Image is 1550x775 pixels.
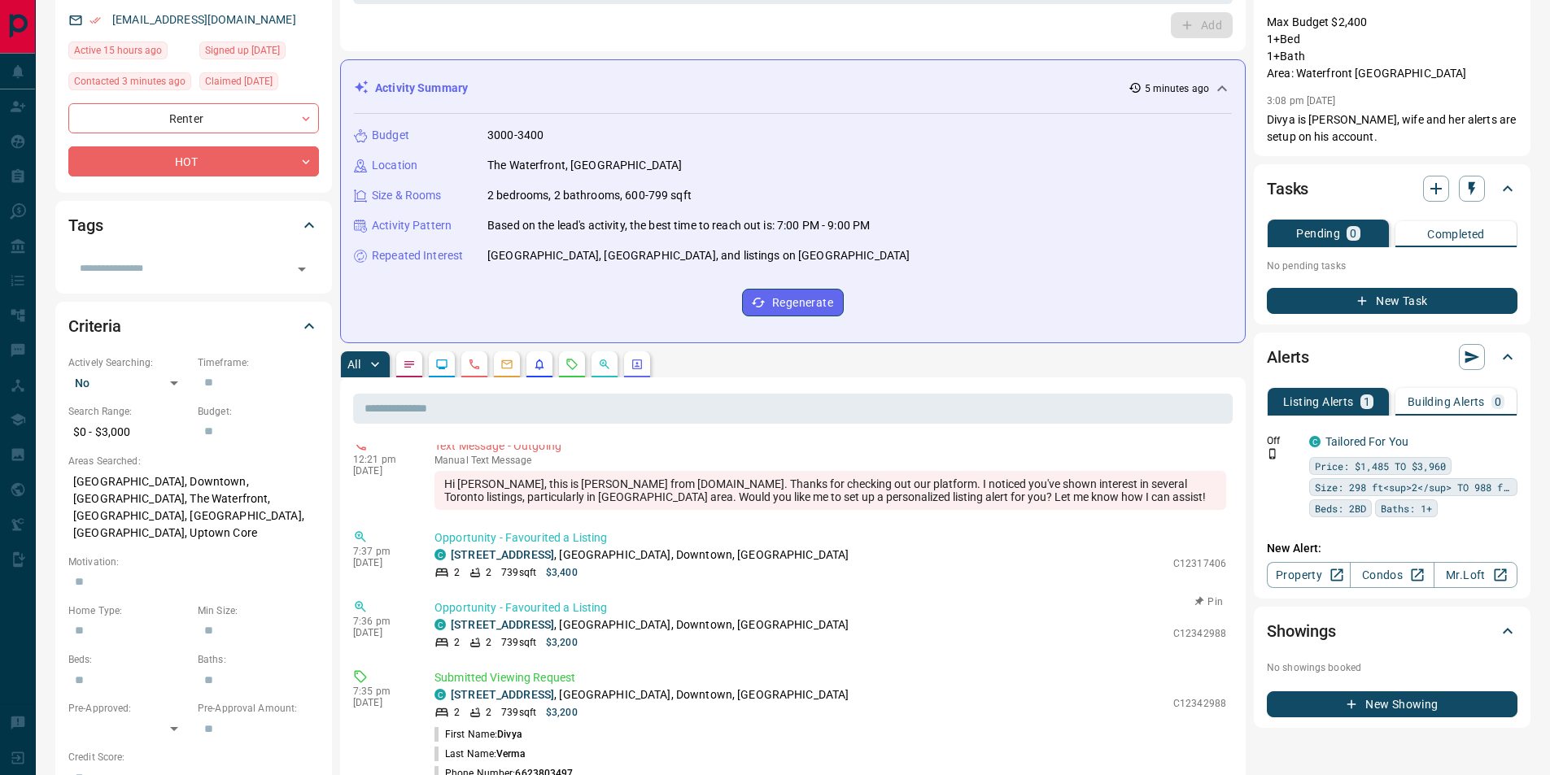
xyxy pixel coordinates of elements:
[501,705,536,720] p: 739 sqft
[487,247,910,264] p: [GEOGRAPHIC_DATA], [GEOGRAPHIC_DATA], and listings on [GEOGRAPHIC_DATA]
[68,212,103,238] h2: Tags
[90,15,101,26] svg: Email Verified
[533,358,546,371] svg: Listing Alerts
[1173,696,1226,711] p: C12342988
[372,247,463,264] p: Repeated Interest
[353,697,410,708] p: [DATE]
[501,565,536,580] p: 739 sqft
[372,217,452,234] p: Activity Pattern
[74,73,186,89] span: Contacted 3 minutes ago
[353,616,410,627] p: 7:36 pm
[1267,169,1517,208] div: Tasks
[468,358,481,371] svg: Calls
[1350,562,1434,588] a: Condos
[68,454,319,468] p: Areas Searched:
[1267,337,1517,377] div: Alerts
[486,705,491,720] p: 2
[353,557,410,568] p: [DATE]
[353,465,410,477] p: [DATE]
[434,599,1226,616] p: Opportunity - Favourited a Listing
[1267,612,1517,651] div: Showings
[487,187,692,204] p: 2 bedrooms, 2 bathrooms, 600-799 sqft
[1267,691,1517,717] button: New Showing
[434,455,469,466] span: manual
[68,404,190,419] p: Search Range:
[451,688,554,701] a: [STREET_ADDRESS]
[451,548,554,561] a: [STREET_ADDRESS]
[375,80,468,97] p: Activity Summary
[451,618,554,631] a: [STREET_ADDRESS]
[353,686,410,697] p: 7:35 pm
[372,127,409,144] p: Budget
[68,555,319,569] p: Motivation:
[565,358,579,371] svg: Requests
[68,370,190,396] div: No
[742,289,844,316] button: Regenerate
[1325,435,1408,448] a: Tailored For You
[1267,660,1517,675] p: No showings booked
[372,187,442,204] p: Size & Rooms
[454,635,460,650] p: 2
[434,549,446,560] div: condos.ca
[487,157,682,174] p: The Waterfront, [GEOGRAPHIC_DATA]
[68,72,191,95] div: Fri Aug 15 2025
[434,438,1226,455] p: Text Message - Outgoing
[546,705,578,720] p: $3,200
[1315,479,1512,495] span: Size: 298 ft<sup>2</sup> TO 988 ft<sup>2</sup>
[68,103,319,133] div: Renter
[68,355,190,370] p: Actively Searching:
[198,355,319,370] p: Timeframe:
[434,689,446,700] div: condos.ca
[1145,81,1209,96] p: 5 minutes ago
[1267,176,1308,202] h2: Tasks
[74,42,162,59] span: Active 15 hours ago
[1267,254,1517,278] p: No pending tasks
[353,627,410,638] p: [DATE]
[434,471,1226,510] div: Hi [PERSON_NAME], this is [PERSON_NAME] from [DOMAIN_NAME]. Thanks for checking out our platform....
[486,635,491,650] p: 2
[1267,288,1517,314] button: New Task
[1315,458,1446,474] span: Price: $1,485 TO $3,960
[112,13,296,26] a: [EMAIL_ADDRESS][DOMAIN_NAME]
[68,206,319,245] div: Tags
[198,701,319,716] p: Pre-Approval Amount:
[199,41,319,64] div: Fri Nov 03 2023
[1283,396,1354,407] p: Listing Alerts
[353,546,410,557] p: 7:37 pm
[497,729,522,740] span: Divya
[68,603,190,618] p: Home Type:
[1267,433,1299,448] p: Off
[1495,396,1501,407] p: 0
[68,419,190,446] p: $0 - $3,000
[68,307,319,346] div: Criteria
[1434,562,1517,588] a: Mr.Loft
[347,359,360,370] p: All
[434,669,1226,686] p: Submitted Viewing Request
[1267,562,1351,588] a: Property
[68,313,121,339] h2: Criteria
[1173,626,1226,641] p: C12342988
[68,652,190,667] p: Beds:
[496,748,525,760] span: Verma
[1427,229,1485,240] p: Completed
[68,41,191,64] div: Thu Aug 14 2025
[434,619,446,630] div: condos.ca
[1267,540,1517,557] p: New Alert:
[353,454,410,465] p: 12:21 pm
[546,635,578,650] p: $3,200
[205,73,273,89] span: Claimed [DATE]
[1364,396,1370,407] p: 1
[290,258,313,281] button: Open
[68,750,319,764] p: Credit Score:
[546,565,578,580] p: $3,400
[1309,436,1321,447] div: condos.ca
[451,616,849,633] p: , [GEOGRAPHIC_DATA], Downtown, [GEOGRAPHIC_DATA]
[205,42,280,59] span: Signed up [DATE]
[198,652,319,667] p: Baths:
[1267,111,1517,146] p: Divya is [PERSON_NAME], wife and her alerts are setup on his account.
[68,701,190,716] p: Pre-Approved:
[598,358,611,371] svg: Opportunities
[1381,500,1432,516] span: Baths: 1+
[68,146,319,176] div: HOT
[198,404,319,419] p: Budget:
